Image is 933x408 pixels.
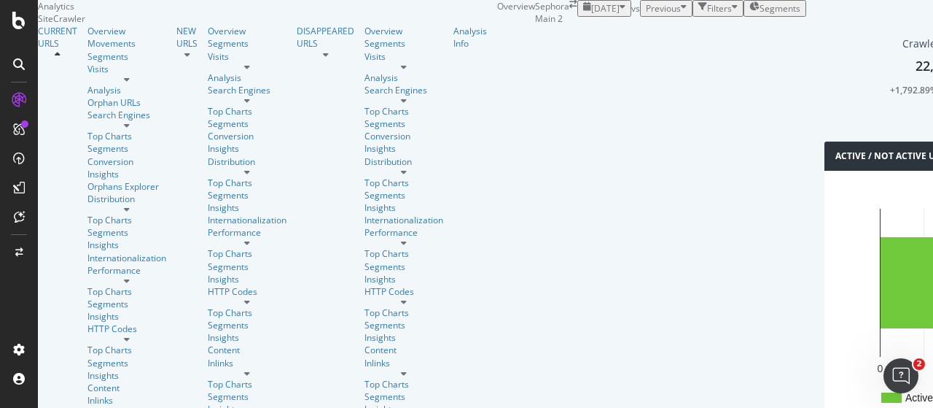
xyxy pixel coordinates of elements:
[208,390,286,403] a: Segments
[364,319,443,331] a: Segments
[87,264,166,277] a: Performance
[87,168,166,180] div: Insights
[87,214,166,226] a: Top Charts
[87,298,166,310] a: Segments
[364,177,443,189] a: Top Charts
[364,50,443,63] a: Visits
[208,319,286,331] a: Segments
[87,357,166,369] a: Segments
[707,2,732,15] div: Filters
[208,25,286,37] a: Overview
[208,344,286,356] a: Content
[208,130,286,142] a: Conversion
[760,2,800,15] span: Segments
[364,378,443,390] a: Top Charts
[38,25,77,50] a: CURRENT URLS
[208,226,286,239] a: Performance
[87,394,166,407] a: Inlinks
[208,50,286,63] a: Visits
[364,84,443,96] a: Search Engines
[208,273,286,285] a: Insights
[87,323,166,335] a: HTTP Codes
[297,25,354,50] a: DISAPPEARED URLS
[87,226,166,239] div: Segments
[364,273,443,285] a: Insights
[364,390,443,403] a: Segments
[364,130,443,142] a: Conversion
[208,285,286,298] a: HTTP Codes
[87,155,166,168] a: Conversion
[208,72,286,84] a: Analysis
[208,331,286,344] div: Insights
[87,84,166,96] a: Analysis
[208,155,286,168] a: Distribution
[364,285,443,298] a: HTTP Codes
[208,378,286,390] a: Top Charts
[208,357,286,369] a: Inlinks
[591,2,620,15] span: 2025 Sep. 4th
[208,84,286,96] a: Search Engines
[905,392,933,404] text: Active
[453,25,487,50] a: Analysis Info
[364,247,443,260] a: Top Charts
[38,12,497,25] div: SiteCrawler
[208,189,286,201] a: Segments
[208,37,286,50] a: Segments
[87,285,166,298] a: Top Charts
[208,118,286,130] div: Segments
[87,37,166,50] div: Movements
[87,310,166,323] div: Insights
[87,130,166,142] div: Top Charts
[364,142,443,155] div: Insights
[364,214,443,226] a: Internationalization
[364,307,443,319] a: Top Charts
[208,307,286,319] a: Top Charts
[208,142,286,155] a: Insights
[364,155,443,168] a: Distribution
[87,63,166,75] div: Visits
[87,344,166,356] div: Top Charts
[364,105,443,118] a: Top Charts
[87,96,166,109] div: Orphan URLs
[364,72,443,84] a: Analysis
[883,358,918,393] iframe: Intercom live chat
[364,226,443,239] div: Performance
[208,261,286,273] a: Segments
[364,37,443,50] div: Segments
[87,50,166,63] a: Segments
[87,180,166,193] a: Orphans Explorer
[87,382,166,394] a: Content
[364,201,443,214] a: Insights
